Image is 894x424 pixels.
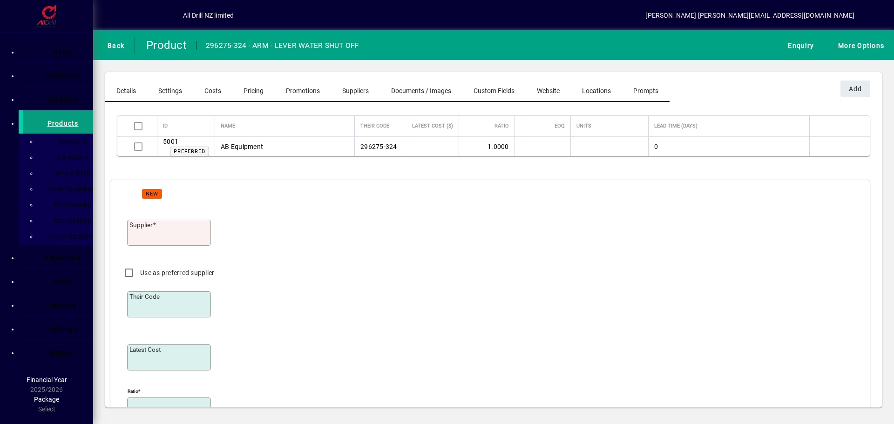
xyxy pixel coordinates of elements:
[183,8,234,23] div: All Drill NZ limited
[582,87,611,94] span: Locations
[537,87,560,94] span: Website
[19,110,93,134] a: Products
[129,221,153,229] mat-label: Supplier
[23,292,93,316] a: Reports
[123,7,153,24] button: Add
[342,87,369,94] span: Suppliers
[654,121,698,131] span: Lead time (days)
[23,39,93,62] a: Home
[23,63,93,86] a: Customers
[53,138,88,145] span: Receipts
[34,396,59,403] span: Package
[101,37,127,54] button: Back
[27,376,67,384] span: Financial Year
[23,316,93,339] a: Settings
[783,38,814,53] span: Enquiry
[110,180,133,206] app-page-header-button: Back
[286,87,320,94] span: Promotions
[44,72,81,80] span: Customers
[42,149,93,165] a: Transfers
[51,154,89,161] span: Transfers
[174,148,205,155] span: Preferred
[23,87,93,110] a: Suppliers
[48,201,92,209] span: Pricebooks
[23,340,93,363] a: Support
[42,134,93,149] a: Receipts
[93,37,135,54] app-page-header-button: Back
[110,180,133,202] button: Back
[42,181,93,197] a: Serial Numbers
[42,165,93,181] a: Write Offs
[42,213,93,229] a: Stocktakes
[129,346,161,353] mat-label: Latest cost
[831,37,887,54] button: More Options
[459,137,515,156] td: 1.0000
[360,121,389,131] span: Their code
[158,87,182,94] span: Settings
[576,121,591,131] span: Units
[42,197,93,213] a: Pricebooks
[49,325,77,333] span: Settings
[23,245,93,268] a: Financials
[474,87,515,94] span: Custom Fields
[163,137,209,146] div: 5001
[555,121,565,131] span: EOQ
[864,2,882,32] a: Knowledge Base
[54,278,71,285] span: Staff
[47,120,79,127] span: Products
[138,268,214,277] label: Use as preferred supplier
[146,191,158,197] span: NEW
[391,87,451,94] span: Documents / Images
[103,38,124,53] span: Back
[833,38,884,53] span: More Options
[41,185,99,193] span: Serial Numbers
[142,38,187,53] div: Product
[53,48,73,56] span: Home
[23,269,93,292] a: Staff
[633,87,658,94] span: Prompts
[221,121,235,131] span: Name
[781,37,816,54] button: Enquiry
[45,254,81,262] span: Financials
[206,38,359,53] div: 296275-324 - ARM - LEVER WATER SHUT OFF
[244,87,264,94] span: Pricing
[494,121,509,131] span: Ratio
[412,121,453,131] span: Latest cost ($)
[48,217,92,224] span: Stocktakes
[47,96,79,103] span: Suppliers
[49,302,76,309] span: Reports
[153,7,183,24] button: Profile
[43,233,96,240] span: Price Updates
[116,87,136,94] span: Details
[49,349,77,357] span: Support
[204,87,221,94] span: Costs
[648,137,809,156] td: 0
[645,8,854,23] div: [PERSON_NAME] [PERSON_NAME][EMAIL_ADDRESS][DOMAIN_NAME]
[354,137,403,156] td: 296275-324
[42,229,93,244] a: Price Updates
[163,121,168,131] span: ID
[128,388,138,394] mat-label: Ratio
[129,293,160,300] mat-label: Their code
[50,169,90,177] span: Write Offs
[215,137,354,156] td: AB Equipment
